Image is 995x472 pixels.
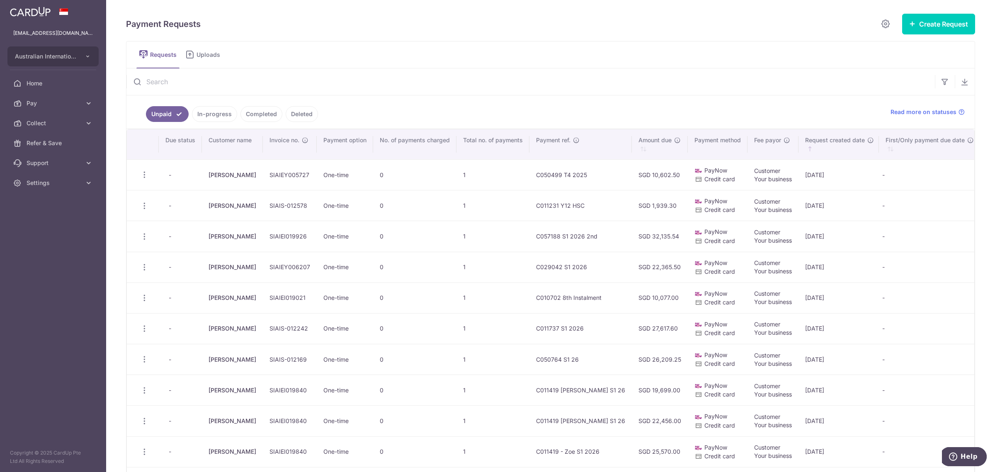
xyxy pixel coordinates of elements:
th: Payment method [688,129,747,159]
span: Request created date [805,136,865,144]
span: PayNow [704,413,727,420]
td: One-time [317,344,373,375]
span: Your business [754,360,792,367]
a: Read more on statuses [891,108,965,116]
td: SGD 26,209.25 [632,344,688,375]
span: Customer [754,352,780,359]
span: - [165,169,175,181]
span: Collect [27,119,81,127]
img: paynow-md-4fe65508ce96feda548756c5ee0e473c78d4820b8ea51387c6e4ad89e58a5e61.png [694,351,703,360]
td: [PERSON_NAME] [202,313,263,344]
span: Credit card [704,391,735,398]
td: One-time [317,405,373,436]
span: Australian International School Pte Ltd [15,52,76,61]
td: 0 [373,221,456,251]
td: - [879,190,979,221]
span: - [165,231,175,242]
td: [PERSON_NAME] [202,159,263,190]
td: One-time [317,252,373,282]
td: SGD 25,570.00 [632,436,688,467]
td: - [879,436,979,467]
img: paynow-md-4fe65508ce96feda548756c5ee0e473c78d4820b8ea51387c6e4ad89e58a5e61.png [694,197,703,206]
span: Credit card [704,206,735,213]
td: - [879,313,979,344]
td: C050764 S1 26 [529,344,632,375]
td: 1 [456,375,529,405]
span: Customer [754,413,780,420]
td: SGD 22,456.00 [632,405,688,436]
th: Total no. of payments [456,129,529,159]
td: [DATE] [798,313,879,344]
span: Payment ref. [536,136,570,144]
td: [DATE] [798,405,879,436]
td: [PERSON_NAME] [202,252,263,282]
span: Uploads [197,51,226,59]
td: [PERSON_NAME] [202,344,263,375]
td: [PERSON_NAME] [202,221,263,251]
td: 1 [456,190,529,221]
th: Amount due : activate to sort column ascending [632,129,688,159]
span: PayNow [704,167,727,174]
span: Customer [754,259,780,266]
td: SGD 1,939.30 [632,190,688,221]
span: Customer [754,198,780,205]
span: PayNow [704,197,727,204]
th: Payment option [317,129,373,159]
img: paynow-md-4fe65508ce96feda548756c5ee0e473c78d4820b8ea51387c6e4ad89e58a5e61.png [694,413,703,421]
span: Customer [754,167,780,174]
td: [DATE] [798,282,879,313]
td: - [879,221,979,251]
span: Credit card [704,422,735,429]
th: Invoice no. [263,129,317,159]
img: paynow-md-4fe65508ce96feda548756c5ee0e473c78d4820b8ea51387c6e4ad89e58a5e61.png [694,290,703,298]
td: One-time [317,375,373,405]
td: - [879,282,979,313]
td: 0 [373,282,456,313]
span: Refer & Save [27,139,81,147]
span: Credit card [704,299,735,306]
td: 0 [373,190,456,221]
td: [PERSON_NAME] [202,282,263,313]
span: Help [19,6,36,13]
td: SGD 10,077.00 [632,282,688,313]
td: [PERSON_NAME] [202,375,263,405]
td: - [879,375,979,405]
td: C011419 - Zoe S1 2026 [529,436,632,467]
span: Amount due [638,136,672,144]
td: 1 [456,221,529,251]
span: Total no. of payments [463,136,523,144]
span: No. of payments charged [380,136,450,144]
td: [DATE] [798,375,879,405]
span: PayNow [704,290,727,297]
img: paynow-md-4fe65508ce96feda548756c5ee0e473c78d4820b8ea51387c6e4ad89e58a5e61.png [694,321,703,329]
img: paynow-md-4fe65508ce96feda548756c5ee0e473c78d4820b8ea51387c6e4ad89e58a5e61.png [694,382,703,390]
span: Your business [754,421,792,428]
a: Uploads [183,41,226,68]
span: Customer [754,444,780,451]
span: First/Only payment due date [886,136,965,144]
a: Completed [240,106,282,122]
span: PayNow [704,228,727,235]
th: Fee payor [747,129,798,159]
span: - [165,415,175,427]
span: PayNow [704,444,727,451]
th: First/Only payment due date : activate to sort column ascending [879,129,979,159]
td: SIAIEI019021 [263,282,317,313]
span: - [165,200,175,212]
span: PayNow [704,321,727,328]
td: One-time [317,313,373,344]
td: SIAIEI019840 [263,436,317,467]
span: - [165,354,175,365]
th: Due status [159,129,202,159]
span: Fee payor [754,136,781,144]
span: - [165,446,175,457]
td: One-time [317,159,373,190]
td: C029042 S1 2026 [529,252,632,282]
a: Deleted [286,106,318,122]
span: Customer [754,321,780,328]
th: Customer name [202,129,263,159]
td: 0 [373,405,456,436]
span: Payment option [323,136,366,144]
td: C011231 Y12 HSC [529,190,632,221]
